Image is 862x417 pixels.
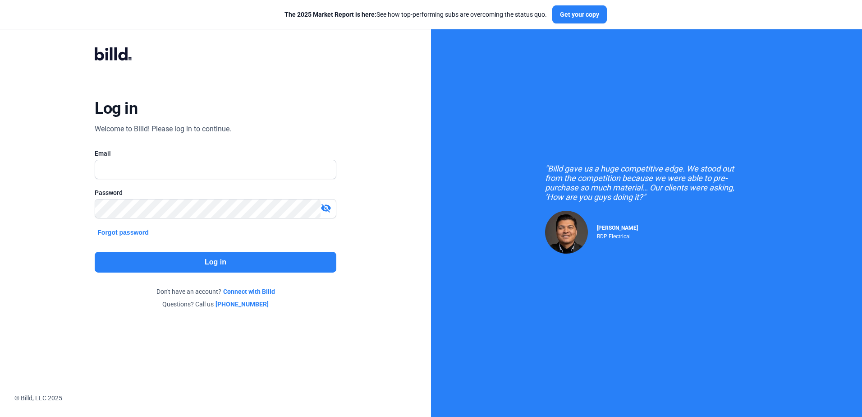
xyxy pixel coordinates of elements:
a: [PHONE_NUMBER] [215,300,269,309]
div: RDP Electrical [597,231,638,240]
div: Log in [95,98,138,118]
span: The 2025 Market Report is here: [284,11,376,18]
button: Get your copy [552,5,607,23]
div: "Billd gave us a huge competitive edge. We stood out from the competition because we were able to... [545,164,748,202]
button: Forgot password [95,227,151,237]
img: Raul Pacheco [545,211,588,254]
span: [PERSON_NAME] [597,225,638,231]
div: See how top-performing subs are overcoming the status quo. [284,10,547,19]
div: Email [95,149,336,158]
div: Questions? Call us [95,300,336,309]
div: Don't have an account? [95,287,336,296]
div: Welcome to Billd! Please log in to continue. [95,124,231,134]
a: Connect with Billd [223,287,275,296]
div: Password [95,188,336,197]
mat-icon: visibility_off [321,203,331,213]
button: Log in [95,252,336,273]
